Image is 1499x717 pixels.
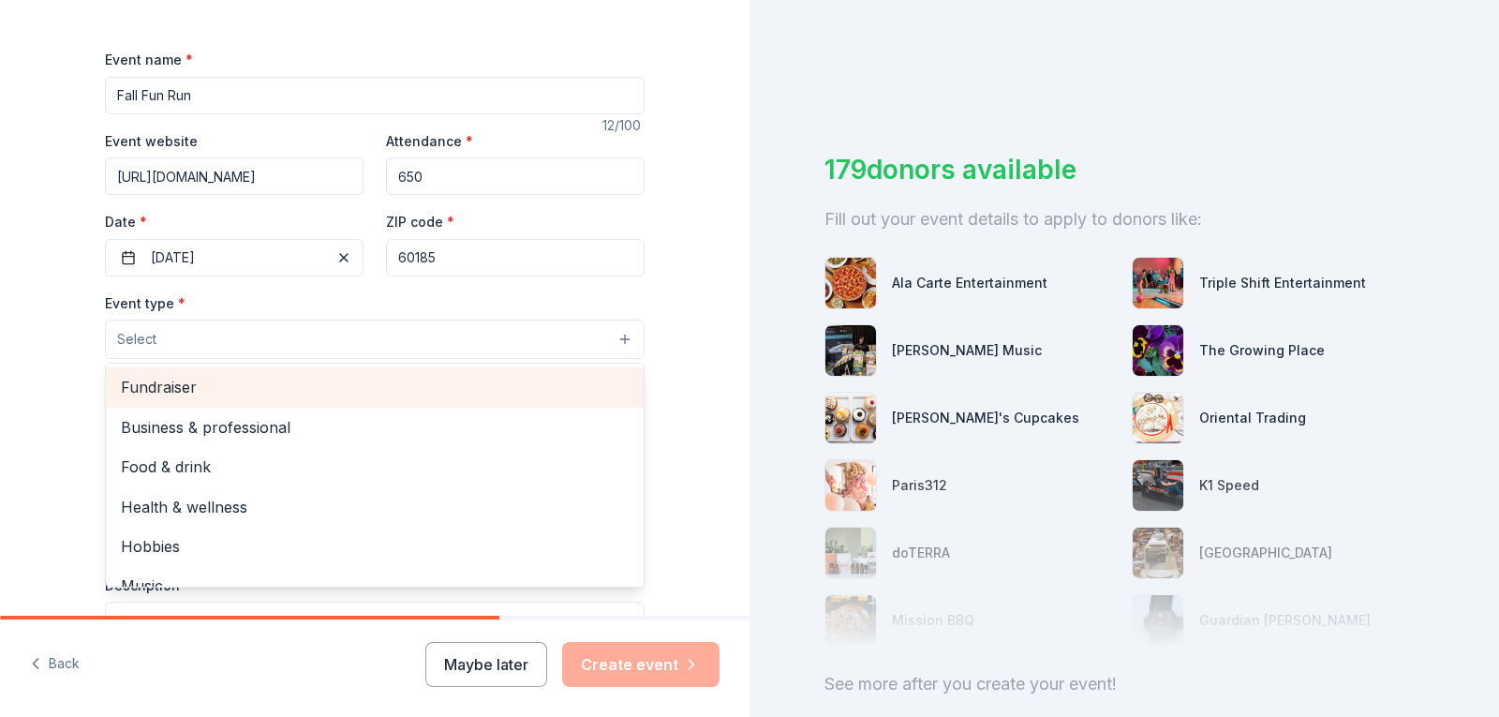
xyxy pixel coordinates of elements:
span: Hobbies [121,534,629,559]
span: Business & professional [121,415,629,440]
div: Select [105,363,645,588]
button: Select [105,320,645,359]
span: Music [121,574,629,598]
span: Fundraiser [121,375,629,399]
span: Food & drink [121,455,629,479]
span: Health & wellness [121,495,629,519]
span: Select [117,328,156,351]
